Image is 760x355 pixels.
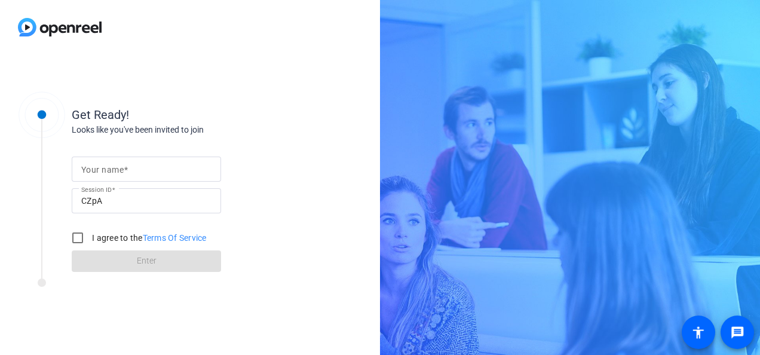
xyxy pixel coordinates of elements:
a: Terms Of Service [143,233,207,243]
div: Get Ready! [72,106,311,124]
mat-label: Session ID [81,186,112,193]
mat-label: Your name [81,165,124,175]
mat-icon: accessibility [691,325,706,339]
label: I agree to the [90,232,207,244]
div: Looks like you've been invited to join [72,124,311,136]
mat-icon: message [730,325,744,339]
